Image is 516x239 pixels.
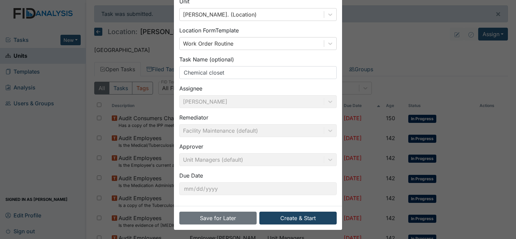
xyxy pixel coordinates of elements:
div: [PERSON_NAME]. (Location) [183,10,257,19]
button: Save for Later [179,212,257,224]
label: Remediator [179,113,208,122]
label: Location Form Template [179,26,239,34]
label: Task Name (optional) [179,55,234,63]
label: Approver [179,142,203,151]
label: Due Date [179,171,203,180]
label: Assignee [179,84,202,92]
button: Create & Start [259,212,337,224]
div: Work Order Routine [183,39,233,48]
